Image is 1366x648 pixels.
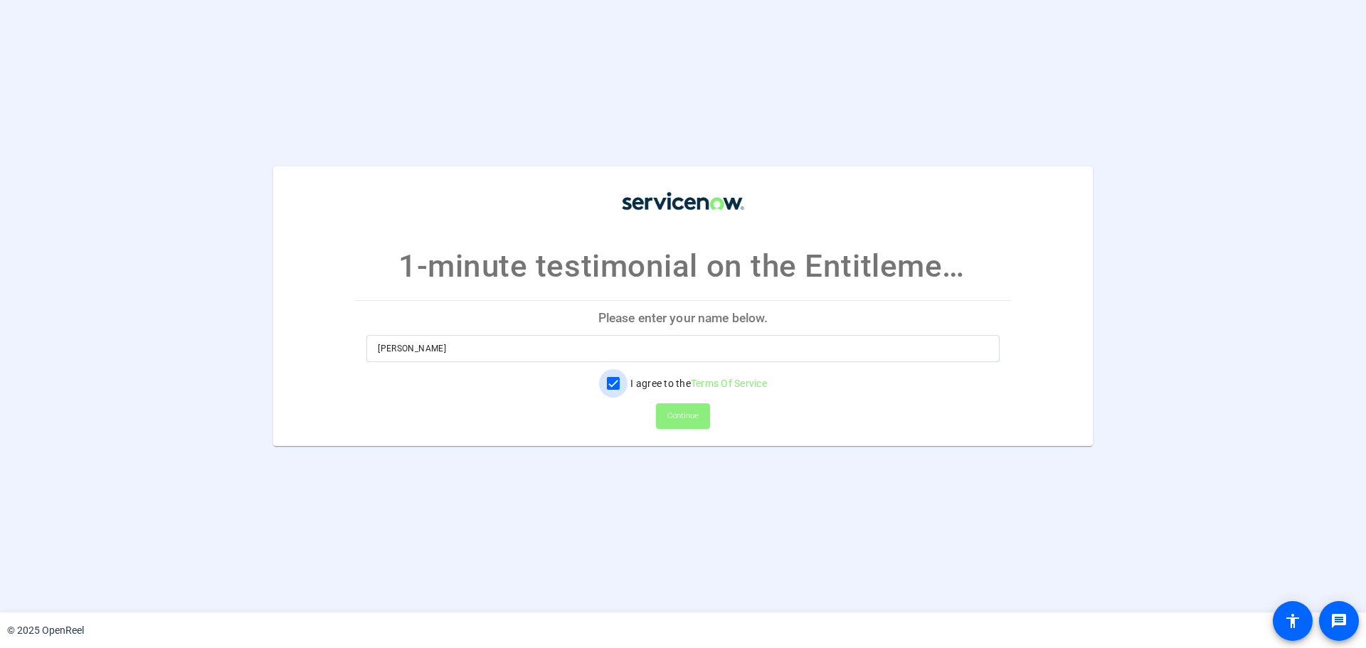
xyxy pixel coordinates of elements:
[398,243,968,290] p: 1-minute testimonial on the Entitlement Dashboard
[691,378,767,389] a: Terms Of Service
[378,340,988,357] input: Enter your name
[667,405,699,427] span: Continue
[656,403,710,429] button: Continue
[1284,612,1301,630] mat-icon: accessibility
[7,623,84,638] div: © 2025 OpenReel
[1330,612,1348,630] mat-icon: message
[612,181,754,221] img: company-logo
[628,376,767,391] label: I agree to the
[355,301,1011,335] p: Please enter your name below.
